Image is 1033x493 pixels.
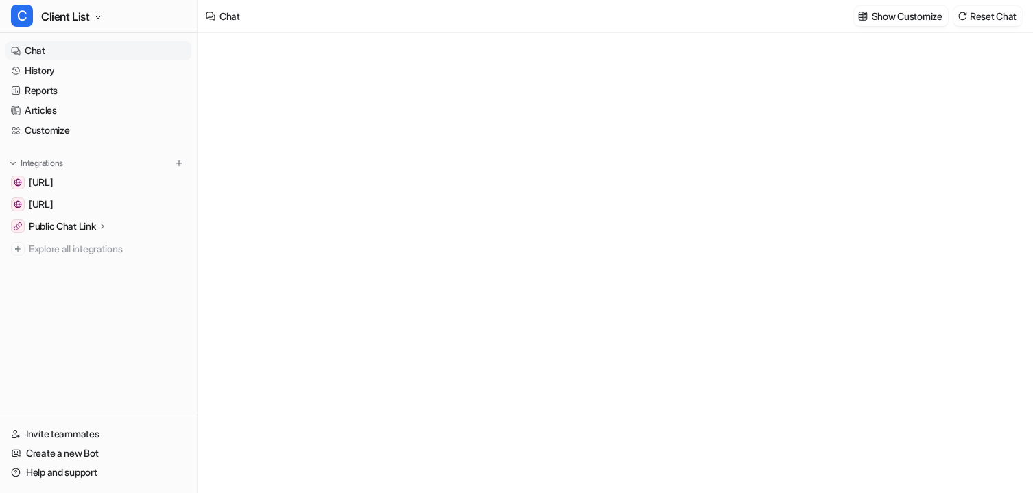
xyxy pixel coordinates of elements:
[5,463,191,482] a: Help and support
[29,197,54,211] span: [URL]
[8,158,18,168] img: expand menu
[14,200,22,208] img: dashboard.eesel.ai
[5,101,191,120] a: Articles
[41,7,90,26] span: Client List
[858,11,868,21] img: customize
[174,158,184,168] img: menu_add.svg
[11,5,33,27] span: C
[5,156,67,170] button: Integrations
[5,41,191,60] a: Chat
[5,173,191,192] a: www.eesel.ai[URL]
[854,6,948,26] button: Show Customize
[5,424,191,444] a: Invite teammates
[5,61,191,80] a: History
[29,219,96,233] p: Public Chat Link
[14,178,22,187] img: www.eesel.ai
[958,11,967,21] img: reset
[5,239,191,258] a: Explore all integrations
[14,222,22,230] img: Public Chat Link
[872,9,942,23] p: Show Customize
[11,242,25,256] img: explore all integrations
[953,6,1022,26] button: Reset Chat
[5,444,191,463] a: Create a new Bot
[29,238,186,260] span: Explore all integrations
[5,81,191,100] a: Reports
[21,158,63,169] p: Integrations
[29,176,54,189] span: [URL]
[5,121,191,140] a: Customize
[5,195,191,214] a: dashboard.eesel.ai[URL]
[219,9,240,23] div: Chat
